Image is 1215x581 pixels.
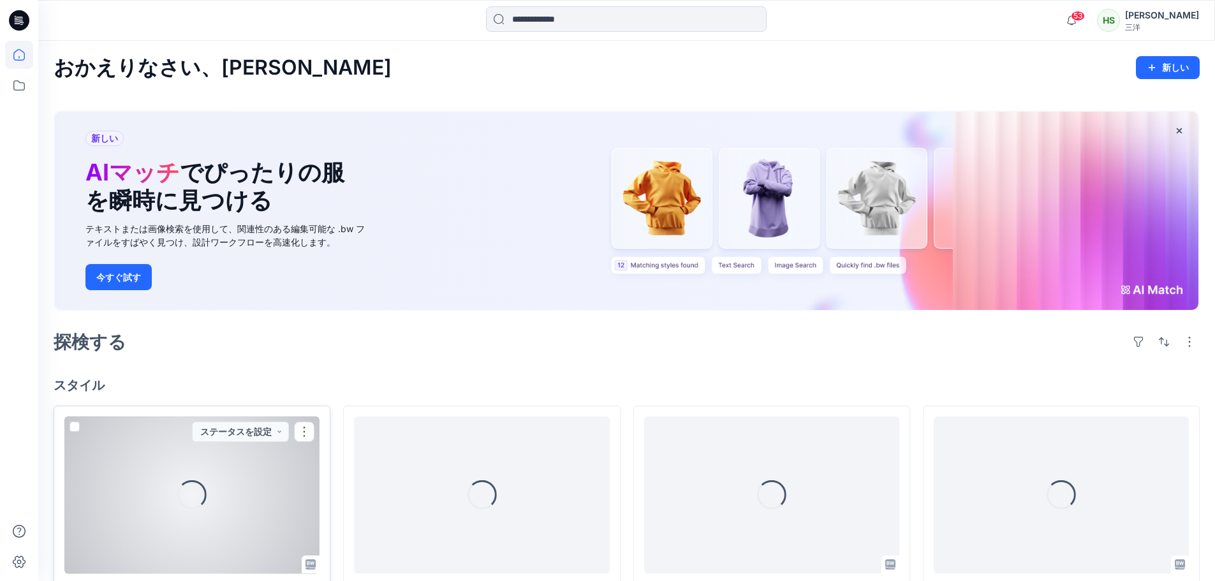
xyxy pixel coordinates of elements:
font: HS [1103,15,1115,26]
button: 新しい [1136,56,1200,79]
font: おかえりなさい、[PERSON_NAME] [54,55,392,80]
font: AIマッチ [85,158,180,186]
font: スタイル [54,378,105,393]
button: 今すぐ試す [85,264,152,290]
font: 探検する [54,331,126,353]
font: 三洋 [1125,22,1140,32]
font: テキストまたは画像検索を使用して、関連性のある編集可能な .bw ファイルをすばやく見つけ、設計ワークフローを高速化します。 [85,223,365,247]
font: 53 [1073,11,1083,20]
font: でぴったりの服を瞬時に見つける [85,158,344,214]
font: [PERSON_NAME] [1125,10,1199,20]
font: 今すぐ試す [96,272,141,283]
font: 新しい [91,133,118,143]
